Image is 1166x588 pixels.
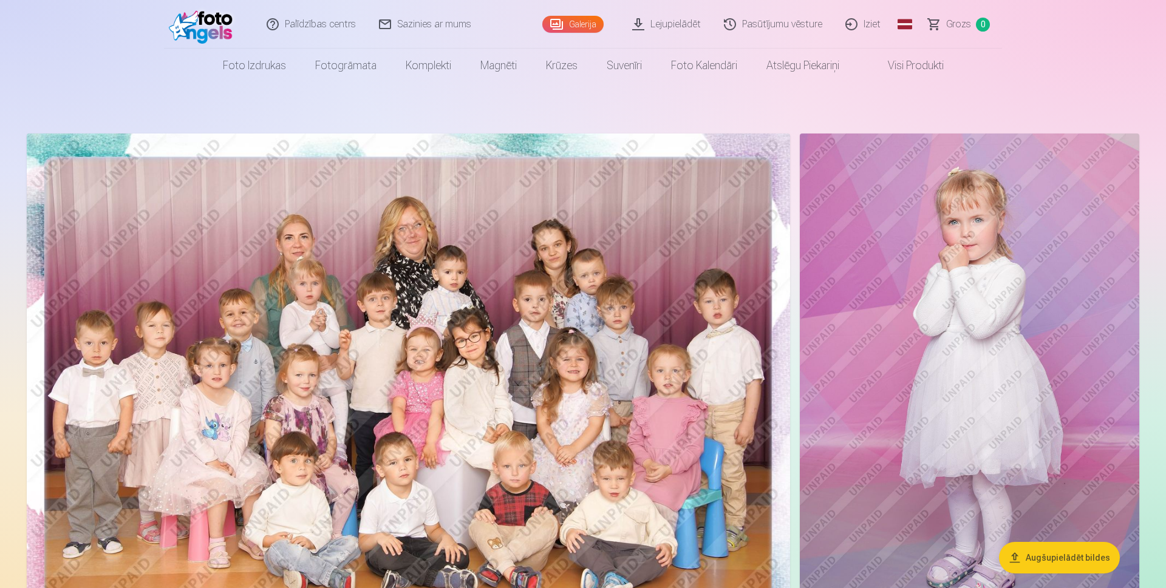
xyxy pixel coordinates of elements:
[208,49,301,83] a: Foto izdrukas
[301,49,391,83] a: Fotogrāmata
[999,542,1120,573] button: Augšupielādēt bildes
[542,16,604,33] a: Galerija
[946,17,971,32] span: Grozs
[656,49,752,83] a: Foto kalendāri
[466,49,531,83] a: Magnēti
[531,49,592,83] a: Krūzes
[391,49,466,83] a: Komplekti
[169,5,239,44] img: /fa1
[854,49,958,83] a: Visi produkti
[592,49,656,83] a: Suvenīri
[752,49,854,83] a: Atslēgu piekariņi
[976,18,990,32] span: 0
